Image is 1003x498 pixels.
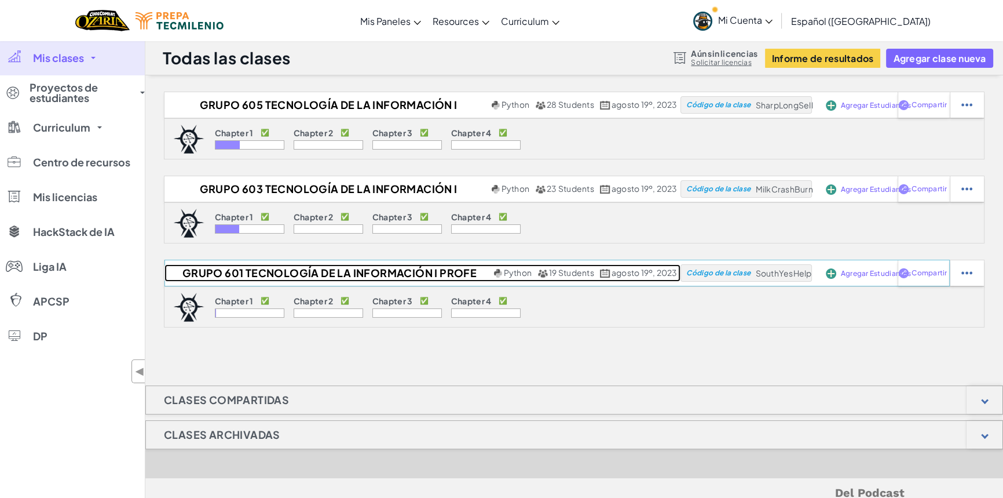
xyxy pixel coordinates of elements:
span: Mi Cuenta [718,14,773,26]
h1: Clases compartidas [146,386,307,415]
span: Código de la clase [686,270,751,277]
span: Compartir [912,186,947,192]
img: IconShare_Purple.svg [898,268,909,278]
span: HackStack de IA [33,227,115,237]
img: python.png [494,269,503,278]
span: ◀ [135,363,145,380]
p: ✅ [341,128,349,137]
h1: Clases Archivadas [146,420,298,449]
p: Chapter 3 [372,212,413,221]
span: Python [501,99,529,110]
h2: Grupo 603 Tecnología de la Información I Profe Ale [164,180,489,198]
span: Curriculum [501,15,549,27]
p: ✅ [261,212,269,221]
a: Resources [427,5,495,37]
a: Solicitar licencias [691,58,757,67]
span: Agregar Estudiantes [841,186,911,193]
img: logo [173,293,204,322]
p: Chapter 3 [372,128,413,137]
span: Mis clases [33,53,84,63]
h2: Grupo 601 Tecnología de la Información I Profe Ale [164,264,491,282]
p: ✅ [341,212,349,221]
span: Español ([GEOGRAPHIC_DATA]) [791,15,931,27]
p: ✅ [420,212,429,221]
img: calendar.svg [600,269,610,278]
img: avatar [693,12,712,31]
span: Python [501,183,529,194]
span: Curriculum [33,122,90,133]
img: IconShare_Purple.svg [898,100,909,110]
p: Chapter 1 [215,296,254,306]
img: calendar.svg [600,101,610,110]
p: Chapter 1 [215,212,254,221]
p: Chapter 4 [451,128,492,137]
button: Informe de resultados [765,49,881,68]
span: Código de la clase [686,101,751,108]
p: ✅ [261,296,269,306]
img: logo [173,209,204,238]
span: Centro de recursos [33,157,130,168]
span: Compartir [912,270,947,277]
span: SouthYesHelp [755,268,811,278]
h1: Todas las clases [163,47,291,69]
img: Home [75,9,129,32]
span: Compartir [912,101,947,108]
a: Curriculum [495,5,565,37]
span: agosto 19º, 2023 [612,267,678,278]
img: logo [173,125,204,154]
p: Chapter 4 [451,296,492,306]
span: Python [504,267,532,278]
img: calendar.svg [600,185,610,194]
img: python.png [492,101,500,110]
img: IconShare_Purple.svg [898,184,909,194]
span: agosto 19º, 2023 [612,99,678,110]
img: IconStudentEllipsis.svg [961,184,972,194]
img: python.png [492,185,500,194]
p: ✅ [499,128,507,137]
a: Grupo 603 Tecnología de la Información I Profe Ale Python 23 Students agosto 19º, 2023 [164,180,680,198]
p: ✅ [420,128,429,137]
img: IconAddStudents.svg [826,100,836,111]
img: IconAddStudents.svg [826,268,836,279]
span: Código de la clase [686,186,751,192]
p: Chapter 2 [294,296,334,306]
span: Liga IA [33,261,67,272]
img: MultipleUsers.png [535,185,546,194]
p: Chapter 2 [294,128,334,137]
a: Español ([GEOGRAPHIC_DATA]) [785,5,936,37]
p: Chapter 4 [451,212,492,221]
span: 23 Students [547,183,594,194]
span: 19 Students [549,267,594,278]
span: MilkCrashBurn [755,184,812,194]
span: Agregar Estudiantes [841,102,911,109]
span: Proyectos de estudiantes [30,82,133,103]
p: ✅ [341,296,349,306]
p: ✅ [499,296,507,306]
span: Mis licencias [33,192,97,202]
span: SharpLongSell [755,100,812,110]
img: MultipleUsers.png [535,101,546,110]
a: Mis Paneles [354,5,427,37]
h2: Grupo 605 Tecnología de la Información I Profe Ale [164,96,489,114]
img: Tecmilenio logo [136,12,224,30]
button: Agregar clase nueva [886,49,993,68]
img: IconStudentEllipsis.svg [961,100,972,110]
img: MultipleUsers.png [537,269,548,278]
span: Aún sin licencias [691,49,757,58]
p: Chapter 3 [372,296,413,306]
span: Mis Paneles [360,15,411,27]
img: IconAddStudents.svg [826,184,836,195]
p: ✅ [261,128,269,137]
p: Chapter 2 [294,212,334,221]
span: agosto 19º, 2023 [612,183,678,194]
span: Agregar Estudiantes [841,270,911,277]
p: Chapter 1 [215,128,254,137]
a: Grupo 605 Tecnología de la Información I Profe Ale Python 28 Students agosto 19º, 2023 [164,96,680,114]
p: ✅ [420,296,429,306]
a: Grupo 601 Tecnología de la Información I Profe Ale Python 19 Students agosto 19º, 2023 [164,264,680,282]
p: ✅ [499,212,507,221]
a: Ozaria by CodeCombat logo [75,9,129,32]
span: Resources [433,15,479,27]
span: 28 Students [547,99,594,110]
